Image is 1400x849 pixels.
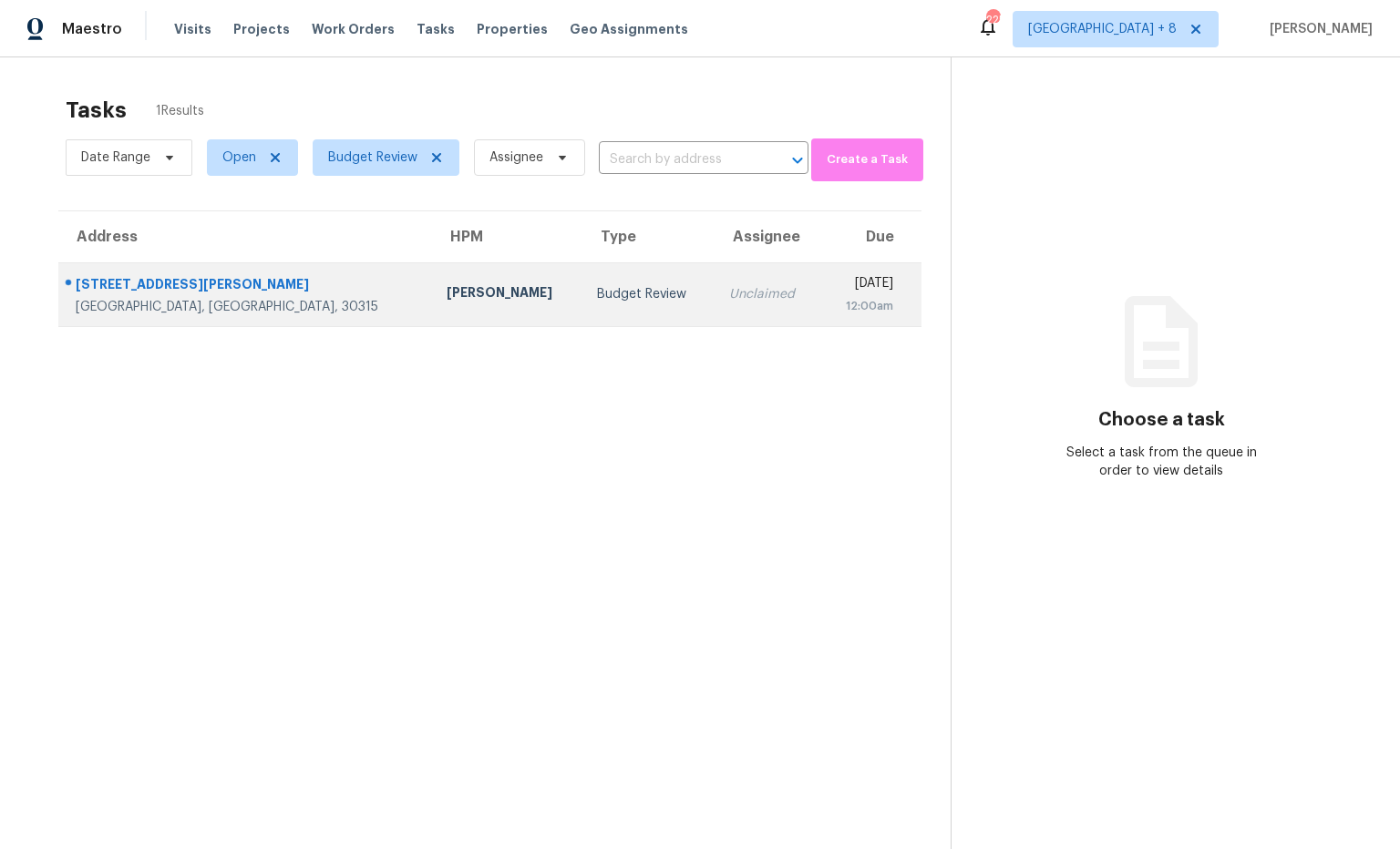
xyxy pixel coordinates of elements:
div: [STREET_ADDRESS][PERSON_NAME] [76,275,417,298]
div: [DATE] [836,274,894,297]
span: Visits [174,20,211,38]
input: Search by address [599,146,757,174]
div: 12:00am [836,297,894,315]
span: [PERSON_NAME] [1262,20,1373,38]
span: Maestro [62,20,122,38]
span: Assignee [489,148,543,167]
span: Open [222,148,256,167]
th: Address [58,211,432,262]
span: Create a Task [820,149,914,170]
th: HPM [432,211,582,262]
button: Create a Task [811,138,923,181]
th: Due [821,211,922,262]
div: [GEOGRAPHIC_DATA], [GEOGRAPHIC_DATA], 30315 [76,298,417,316]
button: Open [785,148,810,173]
h2: Tasks [66,101,127,119]
span: Geo Assignments [570,20,688,38]
div: [PERSON_NAME] [447,283,568,306]
th: Type [582,211,715,262]
div: Budget Review [597,285,700,303]
span: Work Orders [312,20,395,38]
div: 225 [986,11,999,29]
span: Budget Review [328,148,417,167]
div: Unclaimed [729,285,806,303]
th: Assignee [715,211,820,262]
span: 1 Results [156,102,204,120]
span: Date Range [81,148,150,167]
span: Projects [233,20,290,38]
span: Properties [477,20,548,38]
div: Select a task from the queue in order to view details [1056,444,1266,480]
span: [GEOGRAPHIC_DATA] + 8 [1028,20,1177,38]
span: Tasks [417,23,455,36]
h3: Choose a task [1098,411,1225,429]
